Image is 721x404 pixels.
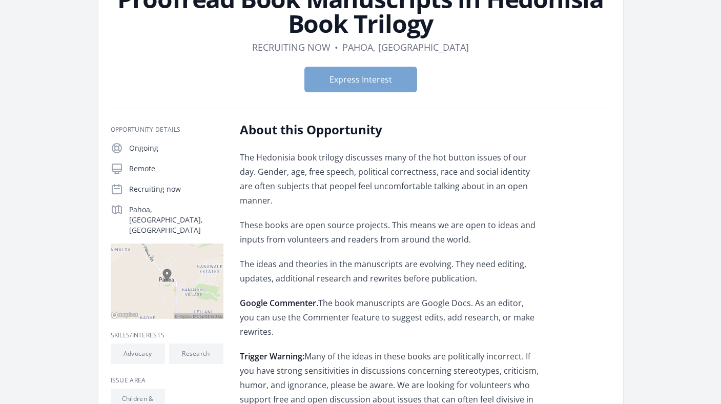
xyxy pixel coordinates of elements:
[240,150,540,208] p: The Hedonisia book trilogy discusses many of the hot button issues of our day. Gender, age, free ...
[252,40,331,54] dd: Recruiting now
[240,218,540,247] p: These books are open source projects. This means we are open to ideas and inputs from volunteers ...
[335,40,338,54] div: •
[169,344,223,364] li: Research
[240,297,318,309] strong: Google Commenter.
[129,164,223,174] p: Remote
[129,205,223,235] p: Pahoa, [GEOGRAPHIC_DATA], [GEOGRAPHIC_DATA]
[111,376,223,385] h3: Issue area
[342,40,469,54] dd: Pahoa, [GEOGRAPHIC_DATA]
[111,331,223,339] h3: Skills/Interests
[129,143,223,153] p: Ongoing
[240,122,540,138] h2: About this Opportunity
[111,244,223,319] img: Map
[240,351,304,362] strong: Trigger Warning:
[129,184,223,194] p: Recruiting now
[111,126,223,134] h3: Opportunity Details
[240,257,540,286] p: The ideas and theories in the manuscripts are evolving. They need editing, updates, additional re...
[240,296,540,339] p: The book manuscripts are Google Docs. As an editor, you can use the Commenter feature to suggest ...
[304,67,417,92] button: Express Interest
[111,344,165,364] li: Advocacy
